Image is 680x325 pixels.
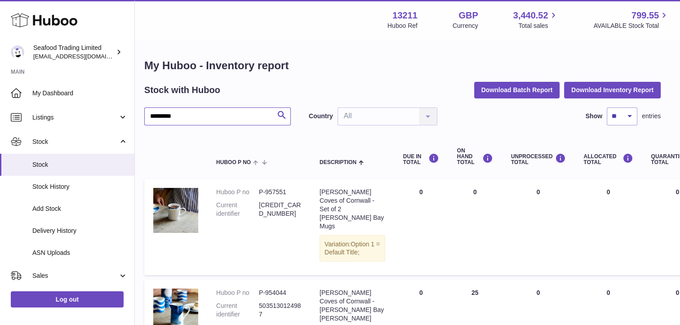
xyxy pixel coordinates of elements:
[474,82,560,98] button: Download Batch Report
[513,9,559,30] a: 3,440.52 Total sales
[11,45,24,59] img: online@rickstein.com
[586,112,602,120] label: Show
[642,112,661,120] span: entries
[564,82,661,98] button: Download Inventory Report
[32,227,128,235] span: Delivery History
[574,179,642,275] td: 0
[32,160,128,169] span: Stock
[324,240,380,256] span: Option 1 = Default Title;
[387,22,418,30] div: Huboo Ref
[502,179,575,275] td: 0
[457,148,493,166] div: ON HAND Total
[32,138,118,146] span: Stock
[309,112,333,120] label: Country
[394,179,448,275] td: 0
[216,201,259,218] dt: Current identifier
[320,235,385,262] div: Variation:
[676,188,679,196] span: 0
[676,289,679,296] span: 0
[33,44,114,61] div: Seafood Trading Limited
[448,179,502,275] td: 0
[216,302,259,319] dt: Current identifier
[216,188,259,196] dt: Huboo P no
[32,249,128,257] span: ASN Uploads
[153,188,198,233] img: product image
[453,22,478,30] div: Currency
[593,9,669,30] a: 799.55 AVAILABLE Stock Total
[259,289,302,297] dd: P-954044
[216,160,251,165] span: Huboo P no
[32,272,118,280] span: Sales
[513,9,548,22] span: 3,440.52
[11,291,124,307] a: Log out
[32,89,128,98] span: My Dashboard
[216,289,259,297] dt: Huboo P no
[259,201,302,218] dd: [CREDIT_CARD_NUMBER]
[583,153,633,165] div: ALLOCATED Total
[32,183,128,191] span: Stock History
[32,113,118,122] span: Listings
[511,153,566,165] div: UNPROCESSED Total
[33,53,132,60] span: [EMAIL_ADDRESS][DOMAIN_NAME]
[392,9,418,22] strong: 13211
[593,22,669,30] span: AVAILABLE Stock Total
[259,188,302,196] dd: P-957551
[403,153,439,165] div: DUE IN TOTAL
[320,289,385,323] div: [PERSON_NAME] Coves of Cornwall - [PERSON_NAME] Bay [PERSON_NAME]
[631,9,659,22] span: 799.55
[458,9,478,22] strong: GBP
[32,205,128,213] span: Add Stock
[320,160,356,165] span: Description
[320,188,385,230] div: [PERSON_NAME] Coves of Cornwall - Set of 2 [PERSON_NAME] Bay Mugs
[144,84,220,96] h2: Stock with Huboo
[144,58,661,73] h1: My Huboo - Inventory report
[259,302,302,319] dd: 5035130124987
[518,22,558,30] span: Total sales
